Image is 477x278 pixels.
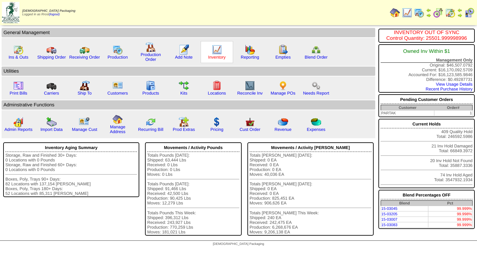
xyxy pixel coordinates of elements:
[211,127,224,132] a: Pricing
[381,212,397,216] a: 15-03205
[40,127,63,132] a: Import Data
[237,91,263,96] a: Reconcile Inv
[426,13,431,18] img: arrowright.gif
[79,81,90,91] img: factory2.gif
[311,81,321,91] img: workflow.png
[146,42,156,52] img: factory.gif
[381,201,428,206] th: Blend
[445,8,455,18] img: calendarinout.gif
[2,67,375,76] td: Utilities
[426,8,431,13] img: arrowleft.gif
[110,125,126,134] a: Manage Address
[79,117,91,127] img: managecust.png
[381,105,434,110] th: Customer
[2,2,19,23] img: zoroco-logo-small.webp
[22,9,75,16] span: Logged in as Rrost
[13,45,24,55] img: calendarinout.gif
[46,81,57,91] img: truck3.gif
[436,82,473,87] a: View Usage Details
[278,45,288,55] img: workorder.gif
[9,55,28,60] a: Ins & Outs
[5,153,137,196] div: Storage, Raw and Finished 30+ Days: 0 Locations with 0 Pounds Storage, Raw and Finished 60+ Days:...
[49,13,60,16] a: (logout)
[311,117,321,127] img: pie_chart2.png
[180,91,187,96] a: Kits
[44,91,59,96] a: Carriers
[278,81,288,91] img: po.png
[142,91,159,96] a: Products
[381,110,434,116] td: PARTAK
[402,8,412,18] img: line_graph.gif
[241,55,259,60] a: Reporting
[275,55,291,60] a: Empties
[10,91,27,96] a: Print Bills
[213,242,264,246] span: [DEMOGRAPHIC_DATA] Packaging
[79,45,90,55] img: truck2.gif
[381,58,473,63] div: Management Only
[311,45,321,55] img: network.png
[146,81,156,91] img: cabinet.gif
[428,211,472,217] td: 99.998%
[4,127,32,132] a: Admin Reports
[457,13,462,18] img: arrowright.gif
[138,127,163,132] a: Recurring Bill
[434,105,472,110] th: Order#
[428,217,472,222] td: 99.999%
[212,45,222,55] img: line_graph.gif
[378,119,475,188] div: 409 Quality Hold Total: 246592.5986 21 Inv Hold Damaged Total: 66849.3972 20 Inv Hold Not Found T...
[250,144,371,152] div: Movements / Activity [PERSON_NAME]
[69,55,100,60] a: Receiving Order
[381,191,473,199] div: Blend Percentages OFF
[426,87,473,91] a: Recent Purchase History
[5,144,137,152] div: Inventory Aging Summary
[433,8,443,18] img: calendarblend.gif
[278,117,288,127] img: pie_chart.png
[303,91,329,96] a: Needs Report
[2,100,375,110] td: Adminstrative Functions
[13,117,24,127] img: graph2.png
[208,55,226,60] a: Inventory
[381,217,397,222] a: 15-03007
[305,55,328,60] a: Blend Order
[2,28,375,37] td: General Management
[381,120,473,128] div: Current Holds
[428,206,472,211] td: 99.999%
[381,223,397,227] a: 15-03083
[434,110,472,116] td: 1
[212,81,222,91] img: locations.gif
[381,46,473,58] div: Owned Inv Within $1
[78,91,92,96] a: Ship To
[457,8,462,13] img: arrowleft.gif
[381,96,473,104] div: Pending Customer Orders
[46,117,57,127] img: import.gif
[390,8,400,18] img: home.gif
[107,91,128,96] a: Customers
[271,91,295,96] a: Manage POs
[428,201,472,206] th: Pct
[37,55,66,60] a: Shipping Order
[107,55,128,60] a: Production
[239,127,260,132] a: Cust Order
[250,153,371,234] div: Totals [PERSON_NAME] [DATE]: Shipped: 0 EA Received: 0 EA Production: 0 EA Moves: 40,036 EA Total...
[113,45,123,55] img: calendarprod.gif
[381,206,397,211] a: 15-03045
[378,44,475,93] div: Original: $46,507.0792 Current: $16,170,092.5709 Accounted For: $16,123,585.9846 Difference: $0.4...
[179,45,189,55] img: orders.gif
[147,144,239,152] div: Movements / Activity Pounds
[179,81,189,91] img: workflow.gif
[173,127,195,132] a: Prod Extras
[274,127,291,132] a: Revenue
[208,91,226,96] a: Locations
[245,45,255,55] img: graph.gif
[212,117,222,127] img: dollar.gif
[414,8,424,18] img: calendarprod.gif
[245,81,255,91] img: line_graph2.gif
[381,30,473,41] div: INVENTORY OUT OF SYNC Control Quantity: 25501.999998996
[141,52,161,62] a: Production Order
[46,45,57,55] img: truck.gif
[245,117,255,127] img: cust_order.png
[179,117,189,127] img: prodextras.gif
[72,127,97,132] a: Manage Cust
[307,127,326,132] a: Expenses
[146,117,156,127] img: reconcile.gif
